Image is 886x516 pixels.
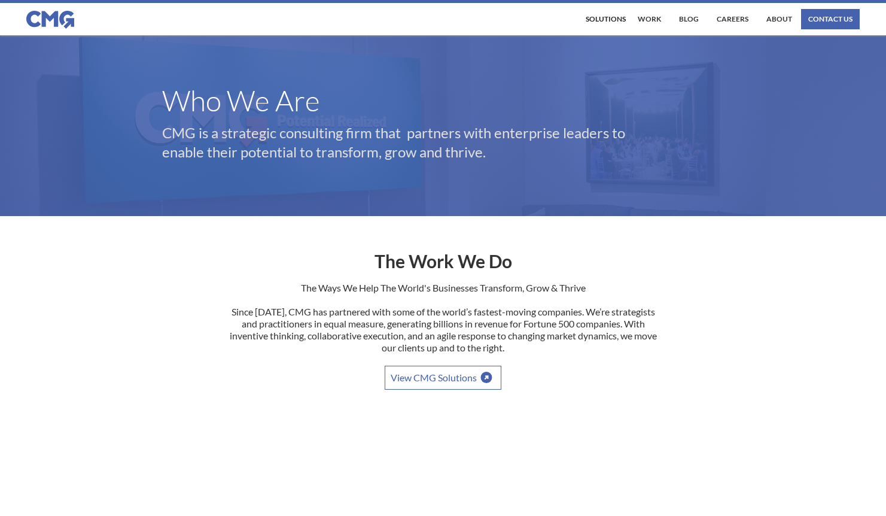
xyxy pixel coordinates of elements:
h2: The Work We Do [228,240,659,270]
h1: Who We Are [162,90,724,111]
p: CMG is a strategic consulting firm that partners with enterprise leaders to enable their potentia... [162,123,665,162]
div: Solutions [586,16,626,23]
a: work [635,9,664,29]
a: View CMG Solutions [385,366,501,390]
div: contact us [808,16,852,23]
img: CMG logo in blue. [26,11,74,29]
a: Careers [714,9,751,29]
a: About [763,9,795,29]
a: Blog [676,9,702,29]
p: The Ways We Help The World's Businesses Transform, Grow & Thrive Since [DATE], CMG has partnered ... [228,282,659,366]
